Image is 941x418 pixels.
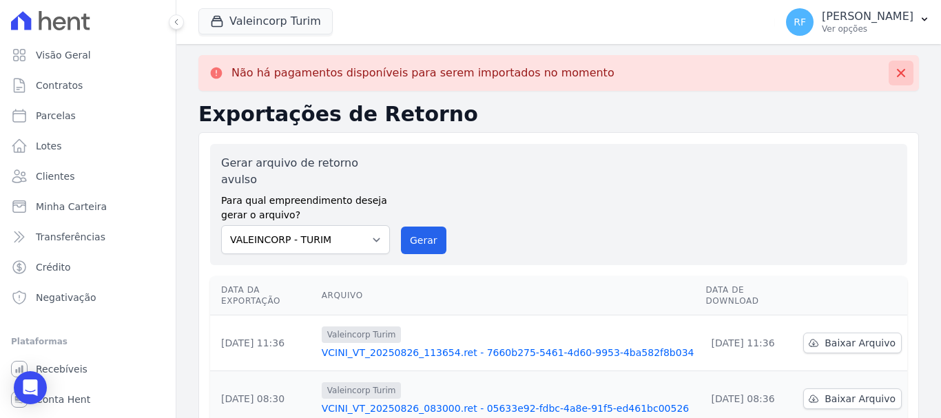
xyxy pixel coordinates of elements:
[36,200,107,213] span: Minha Carteira
[700,276,798,315] th: Data de Download
[6,132,170,160] a: Lotes
[36,169,74,183] span: Clientes
[322,401,695,415] a: VCINI_VT_20250826_083000.ret - 05633e92-fdbc-4a8e-91f5-ed461bc00526
[6,223,170,251] a: Transferências
[36,230,105,244] span: Transferências
[822,23,913,34] p: Ver opções
[36,48,91,62] span: Visão Geral
[36,139,62,153] span: Lotes
[6,41,170,69] a: Visão Geral
[210,276,316,315] th: Data da Exportação
[322,326,402,343] span: Valeincorp Turim
[825,336,896,350] span: Baixar Arquivo
[210,315,316,371] td: [DATE] 11:36
[36,79,83,92] span: Contratos
[401,227,446,254] button: Gerar
[803,333,902,353] a: Baixar Arquivo
[198,102,919,127] h2: Exportações de Retorno
[6,253,170,281] a: Crédito
[198,8,333,34] button: Valeincorp Turim
[322,382,402,399] span: Valeincorp Turim
[822,10,913,23] p: [PERSON_NAME]
[36,362,87,376] span: Recebíveis
[221,155,390,188] label: Gerar arquivo de retorno avulso
[6,355,170,383] a: Recebíveis
[36,291,96,304] span: Negativação
[231,66,614,80] p: Não há pagamentos disponíveis para serem importados no momento
[794,17,806,27] span: RF
[36,260,71,274] span: Crédito
[6,72,170,99] a: Contratos
[700,315,798,371] td: [DATE] 11:36
[221,188,390,222] label: Para qual empreendimento deseja gerar o arquivo?
[36,393,90,406] span: Conta Hent
[825,392,896,406] span: Baixar Arquivo
[6,163,170,190] a: Clientes
[14,371,47,404] div: Open Intercom Messenger
[11,333,165,350] div: Plataformas
[6,102,170,129] a: Parcelas
[803,388,902,409] a: Baixar Arquivo
[6,284,170,311] a: Negativação
[6,386,170,413] a: Conta Hent
[775,3,941,41] button: RF [PERSON_NAME] Ver opções
[36,109,76,123] span: Parcelas
[322,346,695,359] a: VCINI_VT_20250826_113654.ret - 7660b275-5461-4d60-9953-4ba582f8b034
[316,276,701,315] th: Arquivo
[6,193,170,220] a: Minha Carteira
